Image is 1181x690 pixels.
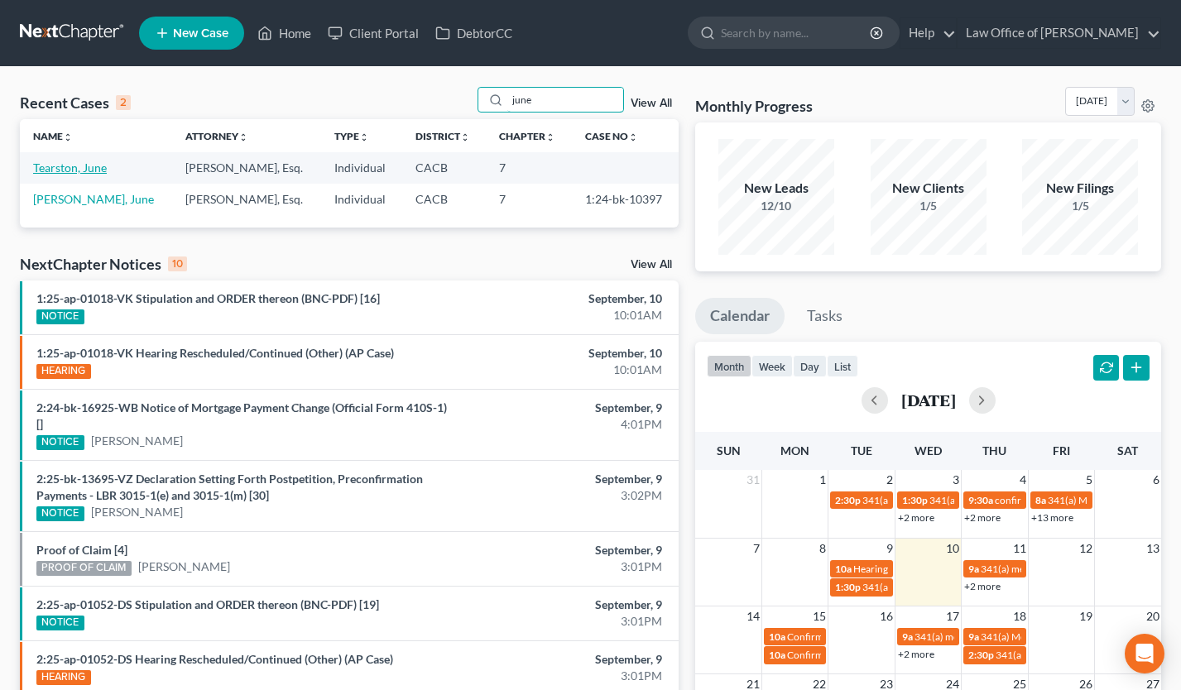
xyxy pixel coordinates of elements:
span: 31 [745,470,761,490]
div: 3:01PM [464,668,662,684]
td: 7 [486,152,572,183]
span: Sun [717,443,741,458]
span: 341(a) Meeting for [PERSON_NAME] [981,630,1141,643]
a: +2 more [964,511,1001,524]
div: 10 [168,256,187,271]
span: 10a [769,649,785,661]
a: 2:24-bk-16925-WB Notice of Mortgage Payment Change (Official Form 410S-1) [] [36,400,447,431]
td: [PERSON_NAME], Esq. [172,184,321,214]
span: 1 [818,470,828,490]
a: +13 more [1031,511,1073,524]
a: Law Office of [PERSON_NAME] [958,18,1160,48]
span: Mon [780,443,809,458]
span: 341(a) meeting for [PERSON_NAME] [862,494,1022,506]
div: Open Intercom Messenger [1125,634,1164,673]
span: 2:30p [835,494,861,506]
i: unfold_more [359,132,369,142]
a: [PERSON_NAME] [91,433,183,449]
a: Chapterunfold_more [499,130,555,142]
a: Tearston, June [33,161,107,175]
input: Search by name... [721,17,872,48]
a: View All [631,259,672,271]
span: 20 [1145,606,1161,626]
span: 10a [769,630,785,643]
i: unfold_more [628,132,638,142]
span: Fri [1053,443,1070,458]
div: September, 9 [464,597,662,613]
span: New Case [173,27,228,40]
button: week [751,355,793,377]
a: Districtunfold_more [415,130,470,142]
a: Home [249,18,319,48]
span: 6 [1151,470,1161,490]
span: 341(a) Meeting for [996,649,1077,661]
span: 2:30p [968,649,994,661]
div: September, 9 [464,400,662,416]
a: Proof of Claim [4] [36,543,127,557]
a: 1:25-ap-01018-VK Hearing Rescheduled/Continued (Other) (AP Case) [36,346,394,360]
h2: [DATE] [901,391,956,409]
span: 1:30p [835,581,861,593]
td: CACB [402,152,486,183]
span: Hearing for [PERSON_NAME] & [PERSON_NAME] [853,563,1070,575]
span: 9a [968,630,979,643]
a: 1:25-ap-01018-VK Stipulation and ORDER thereon (BNC-PDF) [16] [36,291,380,305]
span: 16 [878,606,895,626]
span: 1:30p [902,494,928,506]
div: 10:01AM [464,307,662,323]
span: 15 [811,606,828,626]
td: [PERSON_NAME], Esq. [172,152,321,183]
a: +2 more [964,580,1001,592]
h3: Monthly Progress [695,96,813,116]
span: 8a [1035,494,1046,506]
a: [PERSON_NAME] [91,504,183,520]
div: NOTICE [36,506,84,521]
a: Client Portal [319,18,427,48]
span: 10a [835,563,852,575]
span: 10 [944,539,961,558]
div: NextChapter Notices [20,254,187,274]
span: Confirmation hearing for [PERSON_NAME] [787,649,975,661]
div: New Leads [718,179,834,198]
a: Nameunfold_more [33,130,73,142]
div: September, 10 [464,290,662,307]
div: HEARING [36,670,91,685]
i: unfold_more [545,132,555,142]
span: 3 [951,470,961,490]
span: 11 [1011,539,1028,558]
button: month [707,355,751,377]
span: 2 [885,470,895,490]
span: 4 [1018,470,1028,490]
div: 1/5 [1022,198,1138,214]
button: day [793,355,827,377]
span: Tue [851,443,872,458]
a: DebtorCC [427,18,521,48]
i: unfold_more [238,132,248,142]
a: Typeunfold_more [334,130,369,142]
span: confirmation hearing for [PERSON_NAME] [995,494,1181,506]
a: Case Nounfold_more [585,130,638,142]
div: 1/5 [871,198,987,214]
a: Attorneyunfold_more [185,130,248,142]
div: 10:01AM [464,362,662,378]
a: 2:25-ap-01052-DS Hearing Rescheduled/Continued (Other) (AP Case) [36,652,393,666]
div: NOTICE [36,616,84,630]
i: unfold_more [63,132,73,142]
div: 3:02PM [464,487,662,504]
a: +2 more [898,648,934,660]
a: 2:25-bk-13695-VZ Declaration Setting Forth Postpetition, Preconfirmation Payments - LBR 3015-1(e)... [36,472,423,502]
span: 341(a) meeting for [PERSON_NAME] [981,563,1140,575]
span: 341(a) meeting for [PERSON_NAME] [929,494,1089,506]
a: View All [631,98,672,109]
span: 13 [1145,539,1161,558]
a: 2:25-ap-01052-DS Stipulation and ORDER thereon (BNC-PDF) [19] [36,597,379,611]
input: Search by name... [507,88,623,112]
span: 9 [885,539,895,558]
td: CACB [402,184,486,214]
span: 9a [902,630,913,643]
a: [PERSON_NAME] [138,558,230,575]
span: 12 [1078,539,1094,558]
span: 341(a) Meeting for [PERSON_NAME] [862,581,1023,593]
span: 9a [968,563,979,575]
span: 14 [745,606,761,626]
